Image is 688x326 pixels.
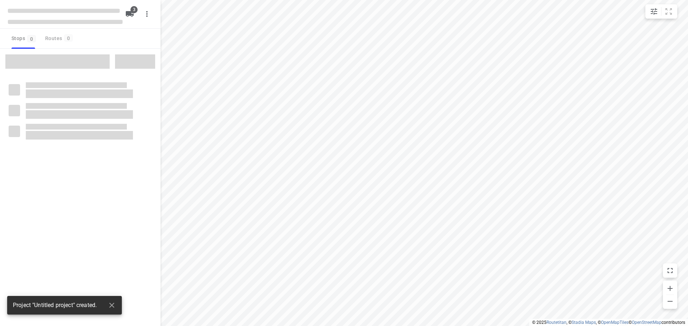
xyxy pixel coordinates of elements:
[572,320,596,325] a: Stadia Maps
[532,320,685,325] li: © 2025 , © , © © contributors
[645,4,677,19] div: small contained button group
[13,301,97,310] span: Project "Untitled project" created.
[546,320,567,325] a: Routetitan
[601,320,629,325] a: OpenMapTiles
[632,320,661,325] a: OpenStreetMap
